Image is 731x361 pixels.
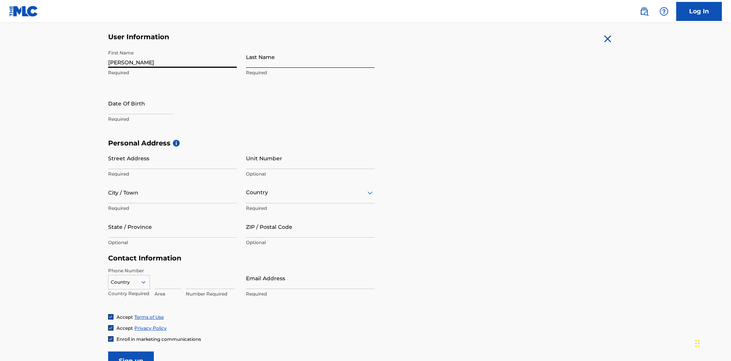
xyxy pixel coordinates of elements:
h5: User Information [108,33,375,42]
p: Required [108,116,237,123]
p: Required [246,291,375,297]
a: Log In [676,2,722,21]
p: Optional [246,171,375,177]
img: help [659,7,669,16]
p: Required [246,69,375,76]
img: MLC Logo [9,6,38,17]
iframe: Chat Widget [693,324,731,361]
p: Required [246,205,375,212]
span: Accept [117,314,133,320]
img: checkbox [109,337,113,341]
p: Country Required [108,290,150,297]
p: Required [108,69,237,76]
div: Help [656,4,672,19]
a: Public Search [637,4,652,19]
h5: Contact Information [108,254,375,263]
p: Required [108,171,237,177]
span: i [173,140,180,147]
h5: Personal Address [108,139,623,148]
p: Required [108,205,237,212]
img: checkbox [109,326,113,330]
a: Terms of Use [134,314,164,320]
p: Optional [246,239,375,246]
div: Drag [695,332,700,355]
p: Area [155,291,181,297]
p: Number Required [186,291,235,297]
a: Privacy Policy [134,325,167,331]
img: search [640,7,649,16]
span: Accept [117,325,133,331]
span: Enroll in marketing communications [117,336,201,342]
img: close [602,33,614,45]
p: Optional [108,239,237,246]
img: checkbox [109,315,113,319]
